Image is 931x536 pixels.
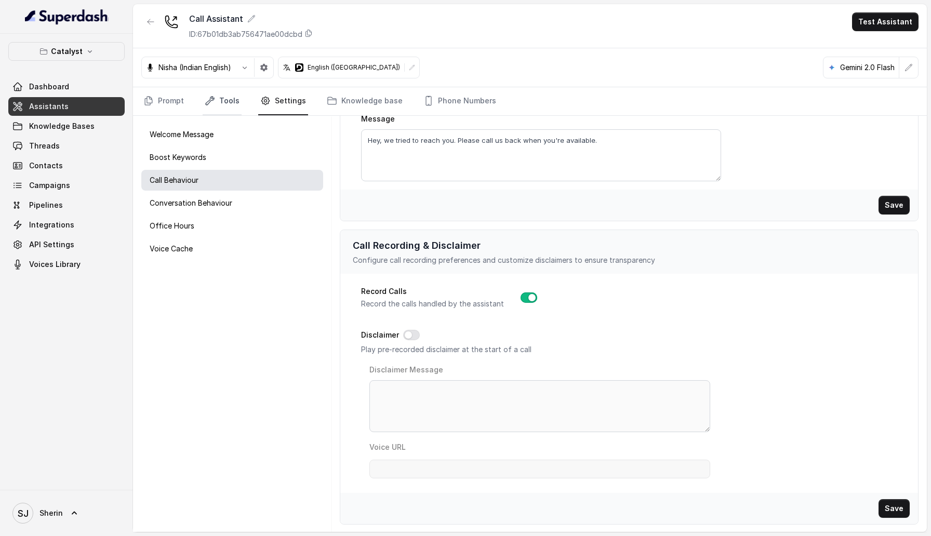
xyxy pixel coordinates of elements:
[369,365,443,374] label: Disclaimer Message
[189,29,302,39] p: ID: 67b01db3ab756471ae00dcbd
[203,87,242,115] a: Tools
[29,160,63,171] span: Contacts
[51,45,83,58] p: Catalyst
[8,255,125,274] a: Voices Library
[369,443,406,451] label: Voice URL
[39,508,63,518] span: Sherin
[141,87,186,115] a: Prompt
[141,87,919,115] nav: Tabs
[8,117,125,136] a: Knowledge Bases
[29,180,70,191] span: Campaigns
[361,344,710,355] p: Play pre-recorded disclaimer at the start of a call
[150,175,198,185] p: Call Behaviour
[361,114,395,123] label: Message
[361,286,504,297] p: Record Calls
[29,200,63,210] span: Pipelines
[8,77,125,96] a: Dashboard
[8,235,125,254] a: API Settings
[361,299,504,309] p: Record the calls handled by the assistant
[8,97,125,116] a: Assistants
[325,87,405,115] a: Knowledge base
[8,499,125,528] a: Sherin
[29,239,74,250] span: API Settings
[353,255,906,265] p: Configure call recording preferences and customize disclaimers to ensure transparency
[421,87,498,115] a: Phone Numbers
[361,129,721,181] textarea: Hey, we tried to reach you. Please call us back when you're available.
[8,196,125,215] a: Pipelines
[29,220,74,230] span: Integrations
[29,259,81,270] span: Voices Library
[308,63,400,72] p: English ([GEOGRAPHIC_DATA])
[150,129,214,140] p: Welcome Message
[150,198,232,208] p: Conversation Behaviour
[879,196,910,215] button: Save
[8,216,125,234] a: Integrations
[852,12,919,31] button: Test Assistant
[8,176,125,195] a: Campaigns
[828,63,836,72] svg: google logo
[158,62,231,73] p: Nisha (Indian English)
[150,244,193,254] p: Voice Cache
[295,63,303,72] svg: deepgram logo
[258,87,308,115] a: Settings
[353,238,906,253] p: Call Recording & Disclaimer
[150,221,194,231] p: Office Hours
[29,141,60,151] span: Threads
[29,121,95,131] span: Knowledge Bases
[150,152,206,163] p: Boost Keywords
[189,12,313,25] div: Call Assistant
[18,508,29,519] text: SJ
[29,101,69,112] span: Assistants
[8,156,125,175] a: Contacts
[29,82,69,92] span: Dashboard
[840,62,895,73] p: Gemini 2.0 Flash
[8,42,125,61] button: Catalyst
[879,499,910,518] button: Save
[361,330,399,340] p: Disclaimer
[25,8,109,25] img: light.svg
[8,137,125,155] a: Threads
